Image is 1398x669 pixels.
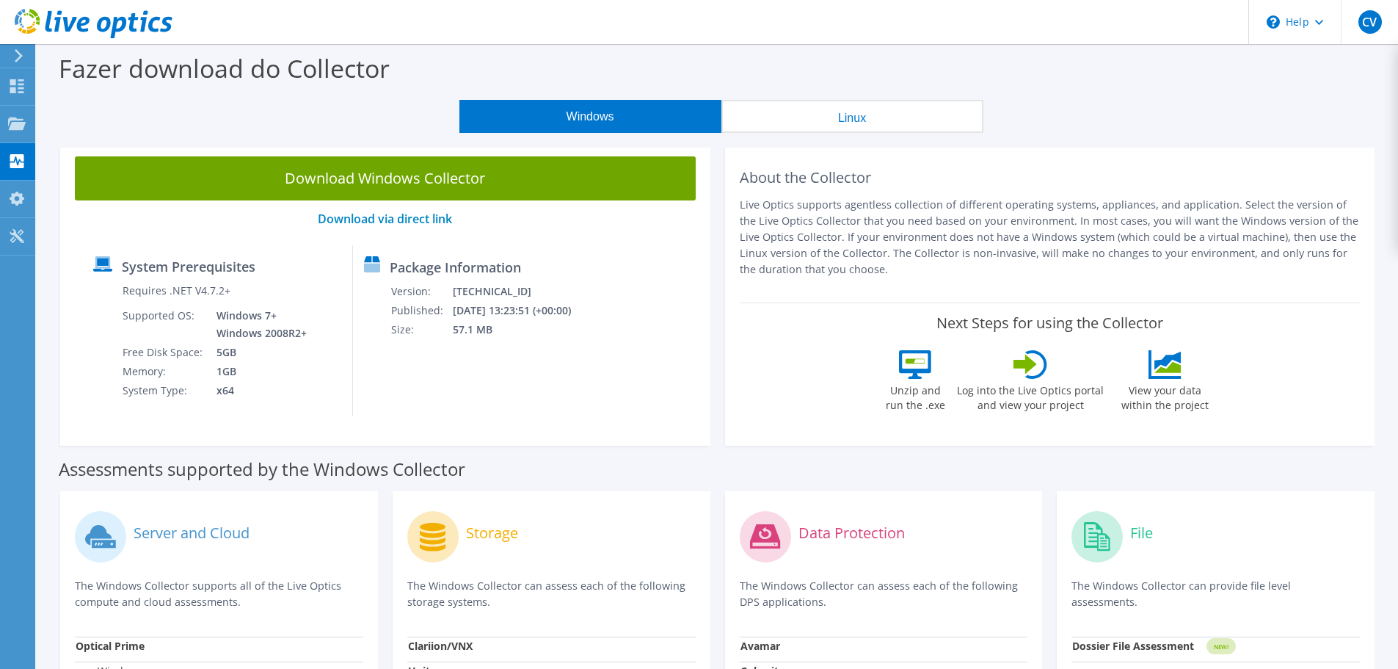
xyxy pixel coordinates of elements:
[881,379,949,413] label: Unzip and run the .exe
[76,639,145,653] strong: Optical Prime
[122,306,205,343] td: Supported OS:
[452,282,590,301] td: [TECHNICAL_ID]
[1358,10,1382,34] span: CV
[122,343,205,362] td: Free Disk Space:
[459,100,721,133] button: Windows
[318,211,452,227] a: Download via direct link
[134,526,250,540] label: Server and Cloud
[1071,578,1360,610] p: The Windows Collector can provide file level assessments.
[740,169,1361,187] h2: About the Collector
[390,282,452,301] td: Version:
[122,362,205,381] td: Memory:
[59,462,465,477] label: Assessments supported by the Windows Collector
[956,379,1104,413] label: Log into the Live Optics portal and view your project
[59,51,390,85] label: Fazer download do Collector
[798,526,905,540] label: Data Protection
[452,301,590,320] td: [DATE] 13:23:51 (+00:00)
[1214,643,1228,651] tspan: NEW!
[75,156,696,200] a: Download Windows Collector
[408,639,473,653] strong: Clariion/VNX
[1267,15,1280,29] svg: \n
[123,283,230,298] label: Requires .NET V4.7.2+
[740,639,780,653] strong: Avamar
[1112,379,1217,413] label: View your data within the project
[390,320,452,339] td: Size:
[390,260,521,275] label: Package Information
[466,526,518,540] label: Storage
[1130,526,1153,540] label: File
[1072,639,1194,653] strong: Dossier File Assessment
[205,362,310,381] td: 1GB
[75,578,363,610] p: The Windows Collector supports all of the Live Optics compute and cloud assessments.
[205,343,310,362] td: 5GB
[122,381,205,400] td: System Type:
[740,197,1361,278] p: Live Optics supports agentless collection of different operating systems, appliances, and applica...
[740,578,1028,610] p: The Windows Collector can assess each of the following DPS applications.
[936,314,1163,332] label: Next Steps for using the Collector
[452,320,590,339] td: 57.1 MB
[122,259,255,274] label: System Prerequisites
[390,301,452,320] td: Published:
[205,381,310,400] td: x64
[205,306,310,343] td: Windows 7+ Windows 2008R2+
[407,578,696,610] p: The Windows Collector can assess each of the following storage systems.
[721,100,983,133] button: Linux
